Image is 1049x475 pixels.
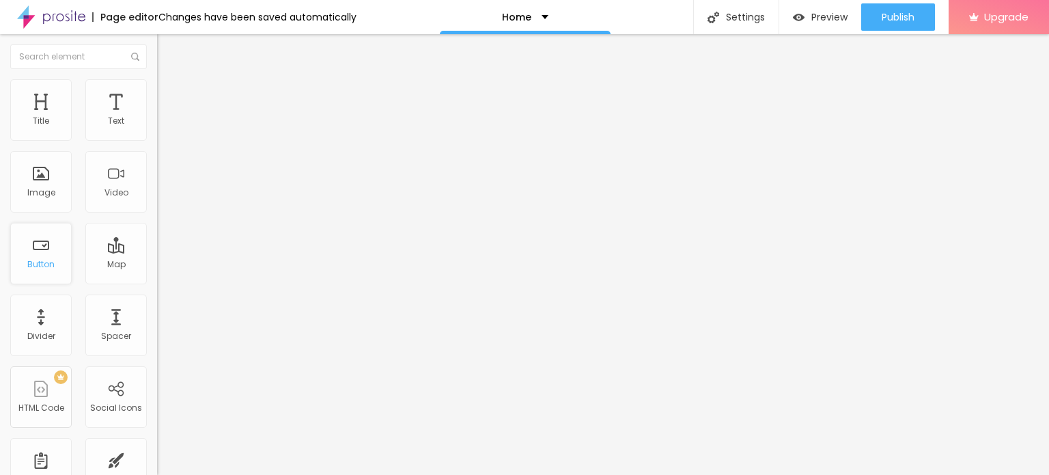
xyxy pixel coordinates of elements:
input: Search element [10,44,147,69]
img: Icone [708,12,719,23]
div: Video [104,188,128,198]
div: Map [107,260,126,269]
div: Spacer [101,331,131,341]
img: Icone [131,53,139,61]
div: Title [33,116,49,126]
button: Publish [861,3,935,31]
div: Button [27,260,55,269]
div: Divider [27,331,55,341]
div: Text [108,116,124,126]
span: Publish [882,12,914,23]
iframe: Editor [157,34,1049,475]
div: Image [27,188,55,198]
div: Page editor [92,12,158,22]
span: Upgrade [984,11,1029,23]
div: Social Icons [90,403,142,413]
span: Preview [811,12,848,23]
p: Home [502,12,531,22]
div: HTML Code [18,403,64,413]
button: Preview [779,3,861,31]
img: view-1.svg [793,12,805,23]
div: Changes have been saved automatically [158,12,356,22]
